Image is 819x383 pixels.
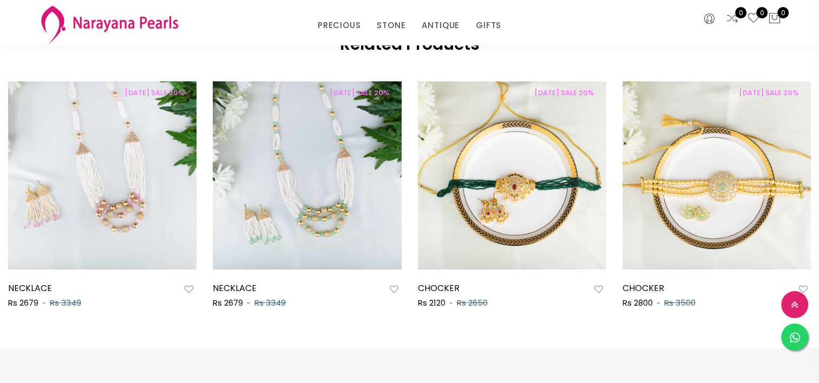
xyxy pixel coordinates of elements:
[623,282,664,294] a: CHOCKER
[422,17,460,34] a: ANTIQUE
[119,88,190,98] span: [DATE] SALE 20%
[623,297,653,308] span: Rs 2800
[181,282,196,296] button: Add to wishlist
[735,7,746,18] span: 0
[418,282,460,294] a: CHOCKER
[318,17,361,34] a: PRECIOUS
[796,282,811,296] button: Add to wishlist
[254,297,286,308] span: Rs 3349
[747,12,760,26] a: 0
[664,297,696,308] span: Rs 3500
[8,282,52,294] a: NECKLACE
[386,282,402,296] button: Add to wishlist
[8,297,38,308] span: Rs 2679
[733,88,804,98] span: [DATE] SALE 20%
[768,12,781,26] button: 0
[418,297,445,308] span: Rs 2120
[777,7,789,18] span: 0
[457,297,488,308] span: Rs 2650
[213,282,257,294] a: NECKLACE
[50,297,81,308] span: Rs 3349
[324,88,395,98] span: [DATE] SALE 20%
[476,17,501,34] a: GIFTS
[213,297,243,308] span: Rs 2679
[591,282,606,296] button: Add to wishlist
[377,17,405,34] a: STONE
[340,35,480,54] h2: Related Products
[756,7,768,18] span: 0
[726,12,739,26] a: 0
[528,88,600,98] span: [DATE] SALE 20%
